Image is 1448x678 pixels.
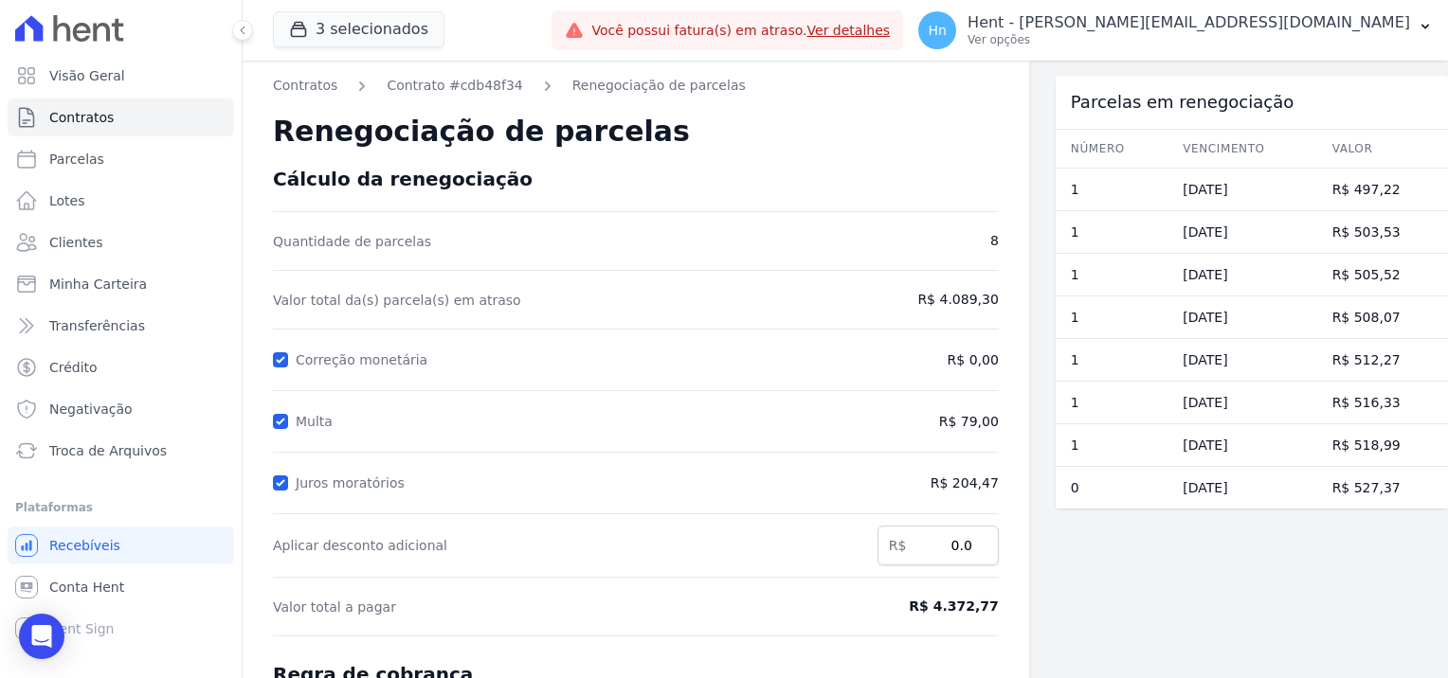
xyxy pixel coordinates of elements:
span: Transferências [49,316,145,335]
span: Hn [928,24,946,37]
td: [DATE] [1167,254,1316,296]
td: [DATE] [1167,296,1316,339]
p: Hent - [PERSON_NAME][EMAIL_ADDRESS][DOMAIN_NAME] [968,13,1410,32]
th: Valor [1317,130,1448,169]
a: Troca de Arquivos [8,432,234,470]
div: Plataformas [15,496,226,519]
td: R$ 497,22 [1317,169,1448,211]
a: Contrato #cdb48f34 [387,76,522,96]
span: 8 [831,231,998,251]
span: R$ 204,47 [831,473,998,493]
td: 1 [1056,254,1167,296]
span: Crédito [49,358,98,377]
td: R$ 508,07 [1317,296,1448,339]
td: [DATE] [1167,339,1316,382]
td: [DATE] [1167,424,1316,467]
span: Parcelas [49,150,104,169]
td: R$ 512,27 [1317,339,1448,382]
td: 1 [1056,211,1167,254]
td: [DATE] [1167,169,1316,211]
nav: Breadcrumb [273,76,999,96]
td: R$ 518,99 [1317,424,1448,467]
span: Negativação [49,400,133,419]
div: Open Intercom Messenger [19,614,64,659]
td: R$ 505,52 [1317,254,1448,296]
td: 1 [1056,339,1167,382]
span: Cálculo da renegociação [273,168,533,190]
p: Ver opções [968,32,1410,47]
span: Clientes [49,233,102,252]
span: Troca de Arquivos [49,441,167,460]
a: Contratos [8,98,234,136]
span: R$ 4.089,30 [831,290,998,310]
td: R$ 503,53 [1317,211,1448,254]
td: [DATE] [1167,382,1316,424]
a: Crédito [8,348,234,386]
span: Renegociação de parcelas [273,115,690,148]
label: Aplicar desconto adicional [273,536,859,555]
span: R$ 0,00 [948,350,999,370]
label: Juros moratórios [296,475,412,491]
td: 0 [1056,467,1167,509]
td: 1 [1056,424,1167,467]
span: Você possui fatura(s) em atraso. [591,21,890,41]
td: 1 [1056,296,1167,339]
span: Conta Hent [49,578,124,597]
th: Número [1056,130,1167,169]
a: Transferências [8,307,234,345]
td: R$ 527,37 [1317,467,1448,509]
td: R$ 516,33 [1317,382,1448,424]
a: Lotes [8,182,234,220]
a: Ver detalhes [807,23,891,38]
td: [DATE] [1167,211,1316,254]
a: Conta Hent [8,568,234,606]
label: Correção monetária [296,352,435,367]
td: [DATE] [1167,467,1316,509]
span: Lotes [49,191,85,210]
a: Contratos [273,76,337,96]
td: 1 [1056,382,1167,424]
div: Parcelas em renegociação [1056,76,1448,129]
a: Renegociação de parcelas [572,76,746,96]
span: Visão Geral [49,66,125,85]
a: Parcelas [8,140,234,178]
span: Recebíveis [49,536,120,555]
span: Minha Carteira [49,275,147,294]
a: Minha Carteira [8,265,234,303]
span: R$ 4.372,77 [831,597,998,616]
span: R$ 79,00 [831,412,998,432]
button: Hn Hent - [PERSON_NAME][EMAIL_ADDRESS][DOMAIN_NAME] Ver opções [903,4,1448,57]
a: Clientes [8,223,234,261]
a: Visão Geral [8,57,234,95]
a: Recebíveis [8,526,234,564]
span: Contratos [49,108,114,127]
label: Multa [296,414,340,429]
span: Valor total da(s) parcela(s) em atraso [273,291,812,310]
button: 3 selecionados [273,11,444,47]
a: Negativação [8,390,234,428]
span: Quantidade de parcelas [273,232,812,251]
th: Vencimento [1167,130,1316,169]
span: Valor total a pagar [273,598,812,616]
td: 1 [1056,169,1167,211]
